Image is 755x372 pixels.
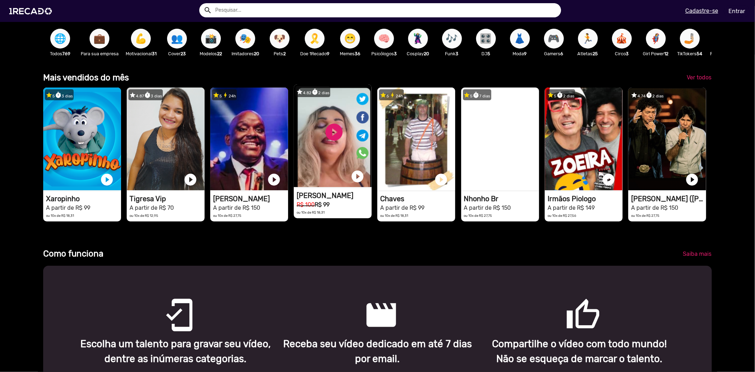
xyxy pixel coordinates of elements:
input: Pesquisar... [210,3,561,17]
video: 1RECADO vídeos dedicados para fãs e empresas [377,88,455,190]
span: 🎮 [548,29,560,49]
button: Example home icon [201,4,213,16]
button: 🤳🏼 [680,29,700,49]
button: 👗 [510,29,530,49]
mat-icon: mobile_friendly [161,297,170,306]
b: 31 [152,51,156,56]
video: 1RECADO vídeos dedicados para fãs e empresas [461,88,539,190]
a: play_circle_filled [685,173,699,187]
span: Ver todos [687,74,711,81]
p: Pets [266,50,293,57]
b: 22 [217,51,222,56]
p: Moda [507,50,533,57]
video: 1RECADO vídeos dedicados para fãs e empresas [43,88,121,190]
p: Gamers [540,50,567,57]
h1: [PERSON_NAME] [213,195,288,203]
b: R$ 99 [315,201,330,208]
span: 🦸‍♀️ [650,29,662,49]
button: 👥 [167,29,187,49]
button: 😁 [340,29,360,49]
b: 6 [561,51,564,56]
button: 🎶 [442,29,462,49]
span: 🎭 [239,29,251,49]
b: 20 [254,51,259,56]
p: Funk [439,50,465,57]
span: 🎪 [616,29,628,49]
p: Escolha um talento para gravar seu vídeo, dentre as inúmeras categorias. [80,337,271,366]
p: Atletas [574,50,601,57]
span: 🎛️ [480,29,492,49]
u: Cadastre-se [685,7,718,14]
p: Receba seu vídeo dedicado em até 7 dias por email. [282,337,473,366]
b: 9 [327,51,330,56]
small: A partir de R$ 150 [631,204,678,211]
p: Circo [608,50,635,57]
a: play_circle_filled [350,169,365,184]
small: ou 10x de R$ 27,75 [464,214,492,218]
p: Para sua empresa [81,50,119,57]
a: play_circle_filled [100,173,114,187]
small: A partir de R$ 99 [380,204,424,211]
span: 👗 [514,29,526,49]
a: play_circle_filled [601,173,616,187]
p: DJ [473,50,499,57]
span: 💪 [135,29,147,49]
span: 📸 [205,29,217,49]
p: Girl Power [642,50,669,57]
a: play_circle_filled [518,173,532,187]
b: 3 [626,51,629,56]
b: 23 [181,51,186,56]
a: Entrar [724,5,750,17]
small: A partir de R$ 149 [548,204,595,211]
span: 🏃 [582,29,594,49]
b: Mais vendidos do mês [43,73,129,83]
h1: Xaropinho [46,195,121,203]
span: 🤳🏼 [684,29,696,49]
video: 1RECADO vídeos dedicados para fãs e empresas [127,88,205,190]
p: Doe 1Recado [300,50,330,57]
mat-icon: movie [364,297,372,306]
b: 3 [456,51,459,56]
h1: Irmãos Piologo [548,195,623,203]
video: 1RECADO vídeos dedicados para fãs e empresas [210,88,288,190]
h1: Chaves [380,195,455,203]
button: 📸 [201,29,221,49]
small: ou 10x de R$ 27,75 [631,214,659,218]
button: 🎗️ [305,29,325,49]
button: 🎮 [544,29,564,49]
button: 💼 [90,29,109,49]
small: ou 10x de R$ 18,31 [380,214,408,218]
button: 🌐 [50,29,70,49]
video: 1RECADO vídeos dedicados para fãs e empresas [628,88,706,190]
p: Modelos [198,50,224,57]
b: 54 [697,51,702,56]
span: Saiba mais [683,250,711,257]
span: 👥 [171,29,183,49]
span: 🎗️ [309,29,321,49]
small: A partir de R$ 99 [46,204,90,211]
b: 769 [62,51,70,56]
p: Psicólogos [371,50,397,57]
small: A partir de R$ 150 [464,204,511,211]
button: 🎭 [235,29,255,49]
a: play_circle_filled [434,173,448,187]
small: ou 10x de R$ 18,31 [297,210,325,214]
b: 12 [664,51,669,56]
span: 🧠 [378,29,390,49]
h1: [PERSON_NAME] [297,191,372,200]
b: 2 [283,51,286,56]
p: Cover [164,50,190,57]
p: Imitadores [231,50,259,57]
button: 🧠 [374,29,394,49]
span: 🦹🏼‍♀️ [412,29,424,49]
b: 20 [424,51,429,56]
span: 💼 [93,29,105,49]
video: 1RECADO vídeos dedicados para fãs e empresas [545,88,623,190]
button: 🏃 [578,29,598,49]
video: 1RECADO vídeos dedicados para fãs e empresas [294,84,372,187]
a: play_circle_filled [183,173,198,187]
span: 😁 [344,29,356,49]
small: R$ 100 [297,201,315,208]
p: Cosplay [405,50,431,57]
span: 🎶 [446,29,458,49]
